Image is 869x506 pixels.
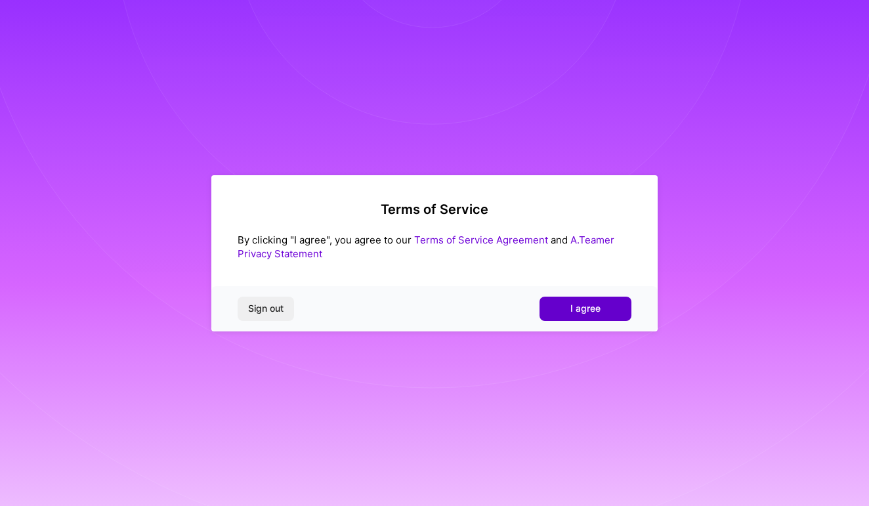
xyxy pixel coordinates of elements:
[238,233,631,261] div: By clicking "I agree", you agree to our and
[238,297,294,320] button: Sign out
[238,201,631,217] h2: Terms of Service
[414,234,548,246] a: Terms of Service Agreement
[570,302,601,315] span: I agree
[540,297,631,320] button: I agree
[248,302,284,315] span: Sign out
